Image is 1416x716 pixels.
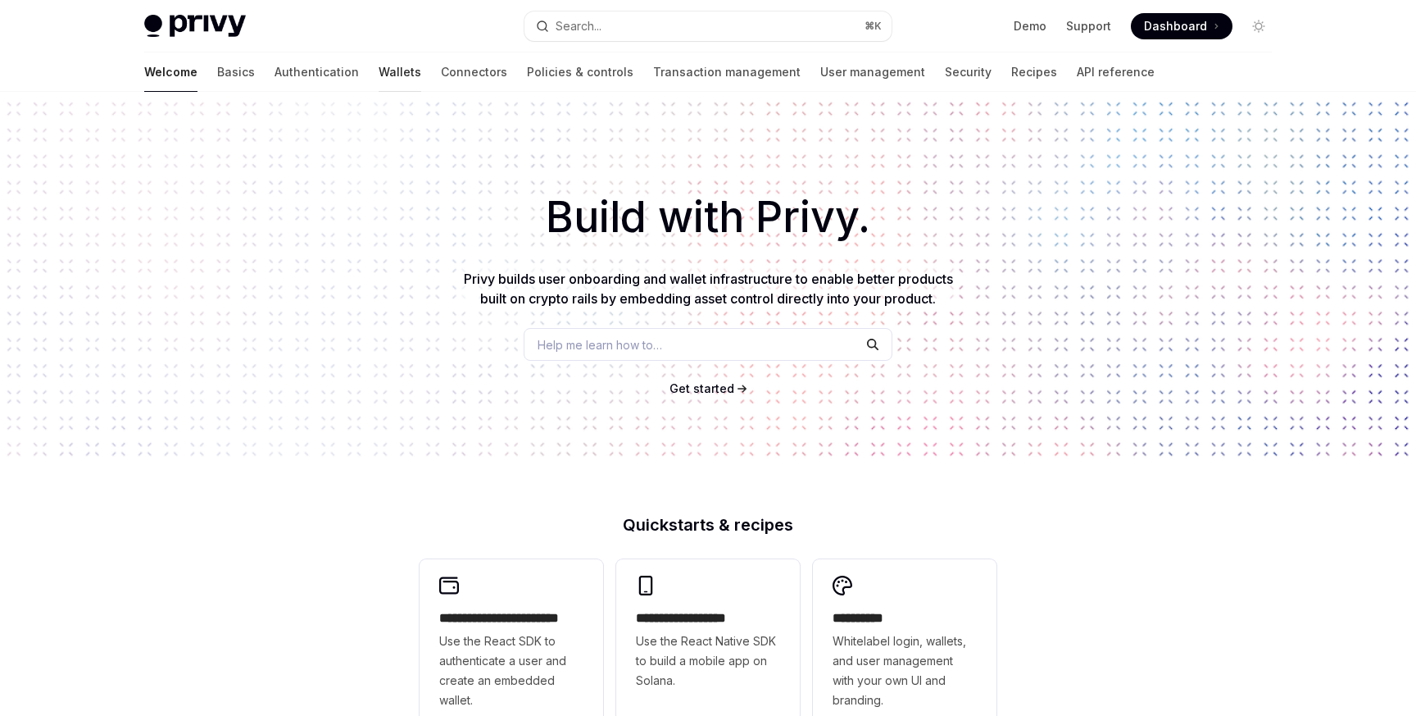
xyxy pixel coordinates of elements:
span: Use the React Native SDK to build a mobile app on Solana. [636,632,780,691]
span: Dashboard [1144,18,1207,34]
a: Security [945,52,992,92]
a: API reference [1077,52,1155,92]
a: Wallets [379,52,421,92]
a: Transaction management [653,52,801,92]
a: Authentication [275,52,359,92]
span: Help me learn how to… [538,336,662,353]
span: Use the React SDK to authenticate a user and create an embedded wallet. [439,632,583,710]
div: Search... [556,16,601,36]
a: Get started [669,381,734,397]
a: User management [820,52,925,92]
h2: Quickstarts & recipes [420,517,996,533]
h1: Build with Privy. [26,185,1390,249]
button: Open search [524,11,892,41]
span: ⌘ K [865,20,882,33]
a: Demo [1014,18,1046,34]
a: Connectors [441,52,507,92]
a: Dashboard [1131,13,1232,39]
a: Welcome [144,52,197,92]
a: Recipes [1011,52,1057,92]
a: Policies & controls [527,52,633,92]
span: Whitelabel login, wallets, and user management with your own UI and branding. [833,632,977,710]
img: light logo [144,15,246,38]
button: Toggle dark mode [1246,13,1272,39]
span: Privy builds user onboarding and wallet infrastructure to enable better products built on crypto ... [464,271,953,307]
a: Support [1066,18,1111,34]
a: Basics [217,52,255,92]
span: Get started [669,381,734,395]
